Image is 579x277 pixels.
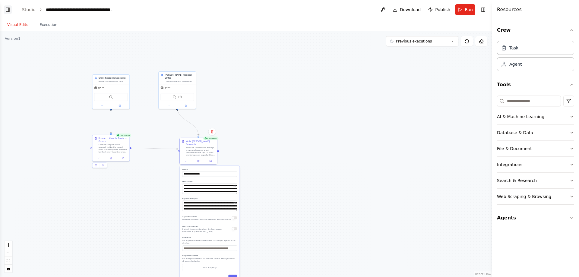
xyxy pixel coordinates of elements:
button: Open in side panel [205,159,216,163]
img: SerperDevTool [109,95,113,99]
button: Search & Research [497,173,574,188]
div: Based on the research findings, create professional grant proposals for the top 3-5 most promisin... [186,146,215,156]
a: Studio [22,7,36,12]
button: View output [105,156,117,160]
button: Open in side panel [111,104,128,108]
img: SerpApiGoogleSearchTool [172,95,176,99]
span: Publish [435,7,450,13]
button: Open in side panel [178,104,195,108]
button: Web Scraping & Browsing [497,189,574,204]
label: Description [182,180,237,183]
div: Search & Research [497,178,537,184]
p: Set a guardrail that validates the task output against a set of rules. [182,239,237,244]
button: Open in editor [233,184,236,187]
div: Write [PERSON_NAME] Proposals [186,140,215,146]
label: Response Format [182,254,237,257]
button: Open in side panel [118,156,128,160]
button: Publish [426,4,453,15]
div: CompletedWrite [PERSON_NAME] ProposalsBased on the research findings, create professional grant p... [179,138,217,164]
button: Crew [497,22,574,39]
div: Version 1 [5,36,21,41]
span: Async Execution [182,216,197,218]
button: Open in editor [233,201,236,205]
div: Create compelling, professional grant proposals tailored to each identified funding opportunity, ... [165,80,194,83]
button: Previous executions [386,36,458,46]
button: Execution [35,19,62,31]
div: Research Minority Business Grants [98,137,128,143]
div: Grant Research Specialist [98,77,128,80]
p: Whether the task should be executed asynchronously. [182,218,231,221]
button: Tools [497,76,574,93]
span: Previous executions [396,39,432,44]
button: Integrations [497,157,574,172]
img: YoutubeChannelSearchTool [179,95,182,99]
label: Guardrail [182,236,237,239]
div: Integrations [497,162,522,168]
g: Edge from 13b772a8-effc-4657-af6f-c0b29a504781 to 033995ba-583d-4c60-a539-5c2a5b6de4eb [131,146,178,150]
button: Download [390,4,423,15]
span: gpt-4o [98,87,104,89]
div: React Flow controls [5,241,12,272]
div: Web Scraping & Browsing [497,194,551,200]
button: toggle interactivity [5,265,12,272]
nav: breadcrumb [22,7,114,13]
div: Database & Data [497,130,533,136]
h4: Resources [497,6,522,13]
label: Name [182,168,237,171]
div: Agent [509,61,522,67]
div: Grant Research SpecialistResearch and identify small business grants specifically available for B... [92,74,130,109]
button: Database & Data [497,125,574,140]
button: Run [455,4,475,15]
span: Run [465,7,473,13]
div: Task [509,45,518,51]
button: Visual Editor [2,19,35,31]
span: Markdown Output [182,225,198,227]
button: zoom in [5,241,12,249]
div: CompletedResearch Minority Business GrantsConduct comprehensive research to identify current smal... [92,135,130,169]
button: View output [192,159,205,163]
a: React Flow attribution [475,272,491,276]
button: AI & Machine Learning [497,109,574,124]
button: Hide right sidebar [479,5,487,14]
button: fit view [5,257,12,265]
div: [PERSON_NAME] Proposal Writer [165,74,194,80]
div: Completed [116,134,131,137]
span: gpt-4o [164,87,170,89]
div: File & Document [497,146,532,152]
div: Crew [497,39,574,76]
div: Completed [203,137,219,140]
button: Show left sidebar [4,5,12,14]
span: Download [400,7,421,13]
g: Edge from 396b0f2a-eb8e-4fcc-b934-1f772ae65775 to 13b772a8-effc-4657-af6f-c0b29a504781 [109,111,112,133]
label: Expected Output [182,197,237,200]
div: AI & Machine Learning [497,114,544,120]
p: Set a response format for the task. Useful when you need structured outputs. [182,257,237,262]
button: File & Document [497,141,574,156]
g: Edge from 4a0eedc0-5788-43fe-8a67-496fc30f7333 to 033995ba-583d-4c60-a539-5c2a5b6de4eb [176,108,200,135]
div: Research and identify small business grants specifically available for Black and Hispanic-owned d... [98,80,128,83]
div: Conduct comprehensive research to identify current small business grants available for Black and ... [98,143,128,153]
button: Add Property [182,264,237,271]
div: [PERSON_NAME] Proposal WriterCreate compelling, professional grant proposals tailored to each ide... [158,71,196,109]
p: Instruct the agent to return the final answer formatted in [GEOGRAPHIC_DATA] [182,228,232,233]
div: Tools [497,93,574,209]
button: Agents [497,209,574,226]
button: Delete node [208,128,216,136]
